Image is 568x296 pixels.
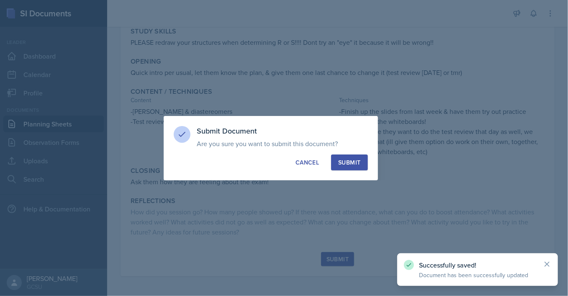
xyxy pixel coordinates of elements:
button: Submit [331,154,368,170]
button: Cancel [288,154,326,170]
div: Cancel [296,158,319,167]
p: Successfully saved! [419,261,536,269]
p: Are you sure you want to submit this document? [197,139,368,148]
p: Document has been successfully updated [419,271,536,279]
h3: Submit Document [197,126,368,136]
div: Submit [338,158,360,167]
